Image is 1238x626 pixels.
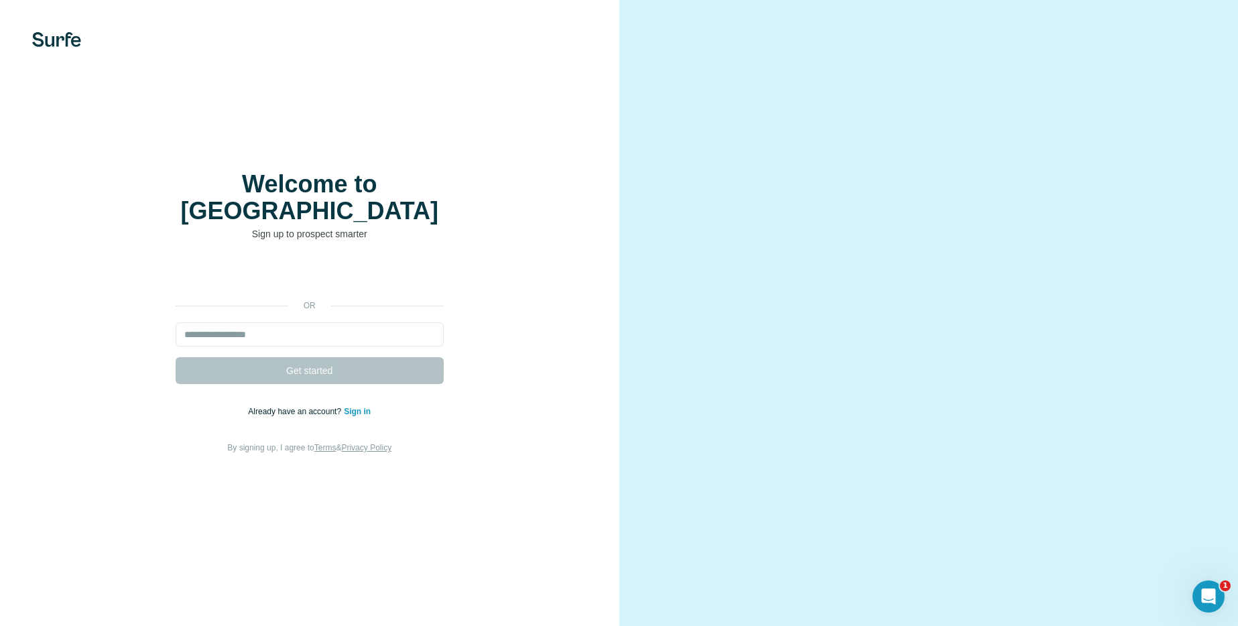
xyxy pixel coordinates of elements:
[1220,580,1231,591] span: 1
[344,407,371,416] a: Sign in
[169,261,450,290] iframe: Sign in with Google Button
[1192,580,1225,613] iframe: Intercom live chat
[176,227,444,241] p: Sign up to prospect smarter
[248,407,344,416] span: Already have an account?
[314,443,336,452] a: Terms
[176,171,444,225] h1: Welcome to [GEOGRAPHIC_DATA]
[227,443,391,452] span: By signing up, I agree to &
[288,300,331,312] p: or
[32,32,81,47] img: Surfe's logo
[341,443,391,452] a: Privacy Policy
